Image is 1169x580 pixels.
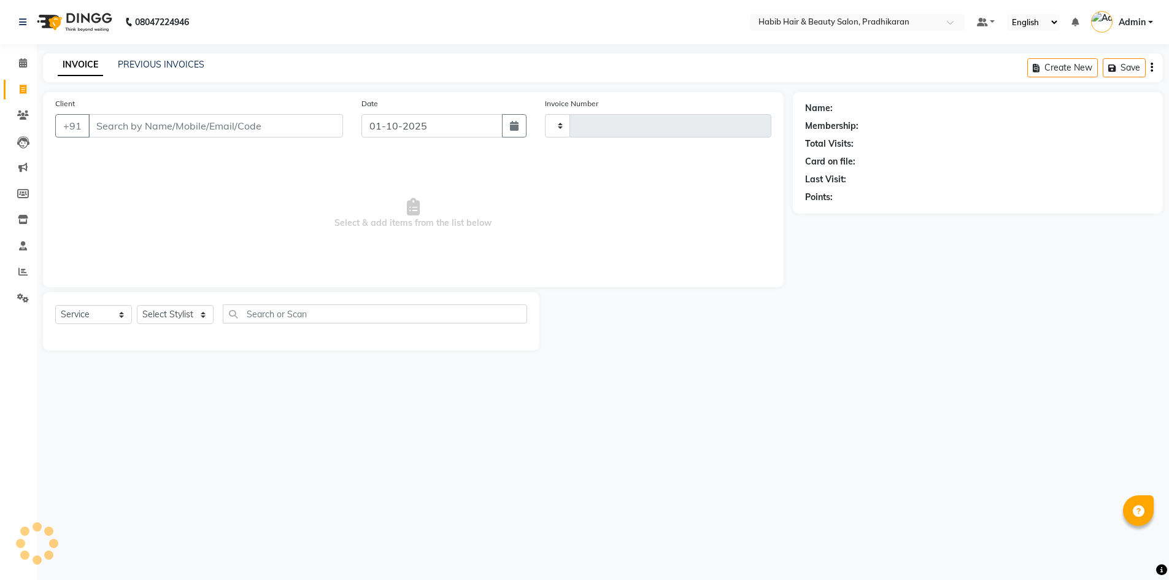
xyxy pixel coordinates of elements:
[1103,58,1146,77] button: Save
[223,304,527,323] input: Search or Scan
[118,59,204,70] a: PREVIOUS INVOICES
[55,98,75,109] label: Client
[805,137,854,150] div: Total Visits:
[805,120,858,133] div: Membership:
[1027,58,1098,77] button: Create New
[805,155,855,168] div: Card on file:
[1119,16,1146,29] span: Admin
[55,114,90,137] button: +91
[88,114,343,137] input: Search by Name/Mobile/Email/Code
[545,98,598,109] label: Invoice Number
[1091,11,1113,33] img: Admin
[31,5,115,39] img: logo
[805,173,846,186] div: Last Visit:
[805,191,833,204] div: Points:
[805,102,833,115] div: Name:
[361,98,378,109] label: Date
[58,54,103,76] a: INVOICE
[135,5,189,39] b: 08047224946
[55,152,771,275] span: Select & add items from the list below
